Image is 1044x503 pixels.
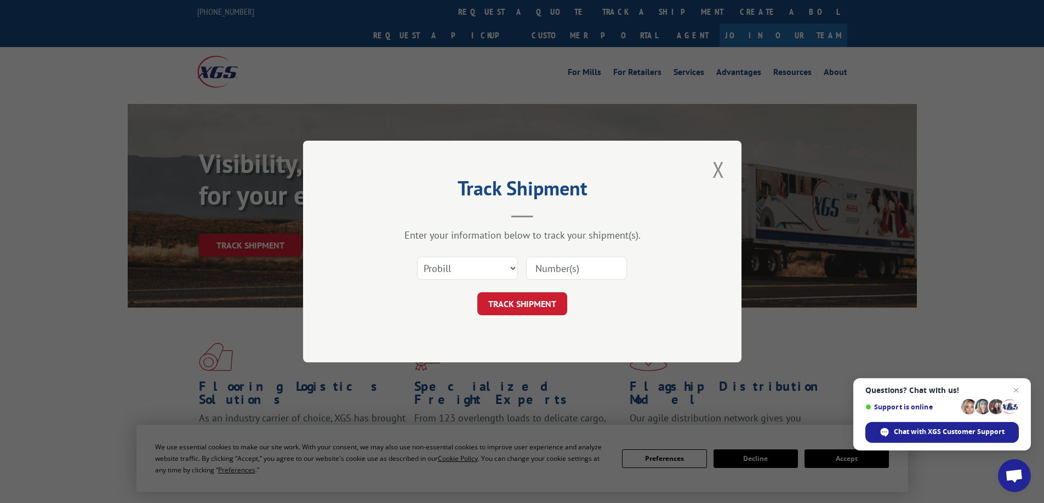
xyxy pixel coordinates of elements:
[358,229,687,241] div: Enter your information below to track your shipment(s).
[998,459,1031,492] a: Open chat
[477,292,567,315] button: TRACK SHIPMENT
[526,257,627,280] input: Number(s)
[865,386,1019,395] span: Questions? Chat with us!
[865,422,1019,443] span: Chat with XGS Customer Support
[709,154,728,184] button: Close modal
[358,181,687,201] h2: Track Shipment
[865,403,957,411] span: Support is online
[894,427,1005,437] span: Chat with XGS Customer Support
